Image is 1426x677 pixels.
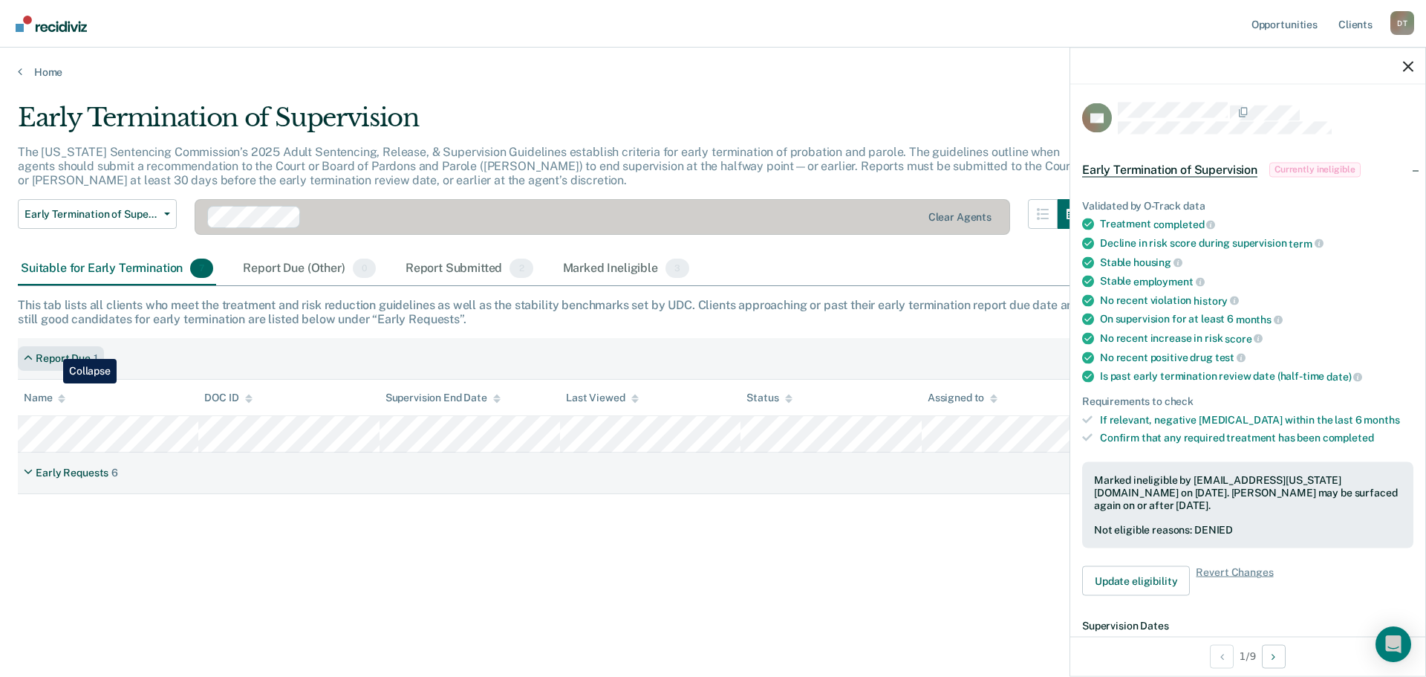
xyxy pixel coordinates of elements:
div: Report Due (Other) [240,253,378,285]
div: This tab lists all clients who meet the treatment and risk reduction guidelines as well as the st... [18,298,1408,326]
div: Report Due [36,352,91,365]
div: Early Requests [36,467,108,479]
span: date) [1326,370,1362,382]
div: Clear agents [928,211,992,224]
span: housing [1133,256,1182,268]
a: Home [18,65,1408,79]
div: Confirm that any required treatment has been [1100,432,1413,444]
div: Suitable for Early Termination [18,253,216,285]
span: test [1215,352,1246,363]
span: months [1236,314,1283,325]
div: If relevant, negative [MEDICAL_DATA] within the last 6 [1100,413,1413,426]
div: Decline in risk score during supervision [1100,236,1413,250]
button: Previous Opportunity [1210,644,1234,668]
span: 7 [190,259,213,278]
div: 1 [94,352,98,365]
div: Validated by O-Track data [1082,199,1413,212]
div: Report Submitted [403,253,536,285]
div: DOC ID [204,392,252,404]
div: Stable [1100,256,1413,269]
div: Requirements to check [1082,395,1413,407]
span: Early Termination of Supervision [1082,162,1257,177]
img: Recidiviz [16,16,87,32]
div: Not eligible reasons: DENIED [1094,524,1401,537]
span: score [1225,332,1263,344]
span: 2 [509,259,533,278]
div: No recent increase in risk [1100,331,1413,345]
div: Treatment [1100,218,1413,231]
button: Update eligibility [1082,566,1190,596]
span: Revert Changes [1196,566,1273,596]
div: On supervision for at least 6 [1100,313,1413,326]
span: history [1194,294,1239,306]
div: Early Termination of Supervision [18,103,1087,145]
div: D T [1390,11,1414,35]
button: Profile dropdown button [1390,11,1414,35]
p: The [US_STATE] Sentencing Commission’s 2025 Adult Sentencing, Release, & Supervision Guidelines e... [18,145,1075,187]
div: Name [24,392,65,404]
div: Open Intercom Messenger [1375,626,1411,662]
div: 6 [111,467,118,479]
span: Currently ineligible [1269,162,1361,177]
span: completed [1323,432,1374,444]
span: term [1289,237,1323,249]
div: Is past early termination review date (half-time [1100,370,1413,383]
div: Assigned to [928,392,997,404]
span: 3 [665,259,689,278]
span: completed [1153,218,1216,230]
dt: Supervision Dates [1082,620,1413,632]
div: Early Termination of SupervisionCurrently ineligible [1070,146,1425,193]
span: 0 [353,259,376,278]
div: No recent positive drug [1100,351,1413,364]
div: 1 / 9 [1070,636,1425,676]
span: Early Termination of Supervision [25,208,158,221]
div: No recent violation [1100,294,1413,307]
div: Last Viewed [566,392,638,404]
div: Supervision End Date [385,392,501,404]
div: Stable [1100,275,1413,288]
div: Status [746,392,792,404]
span: months [1364,413,1399,425]
div: Marked ineligible by [EMAIL_ADDRESS][US_STATE][DOMAIN_NAME] on [DATE]. [PERSON_NAME] may be surfa... [1094,474,1401,511]
span: employment [1133,275,1204,287]
button: Next Opportunity [1262,644,1286,668]
div: Marked Ineligible [560,253,693,285]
